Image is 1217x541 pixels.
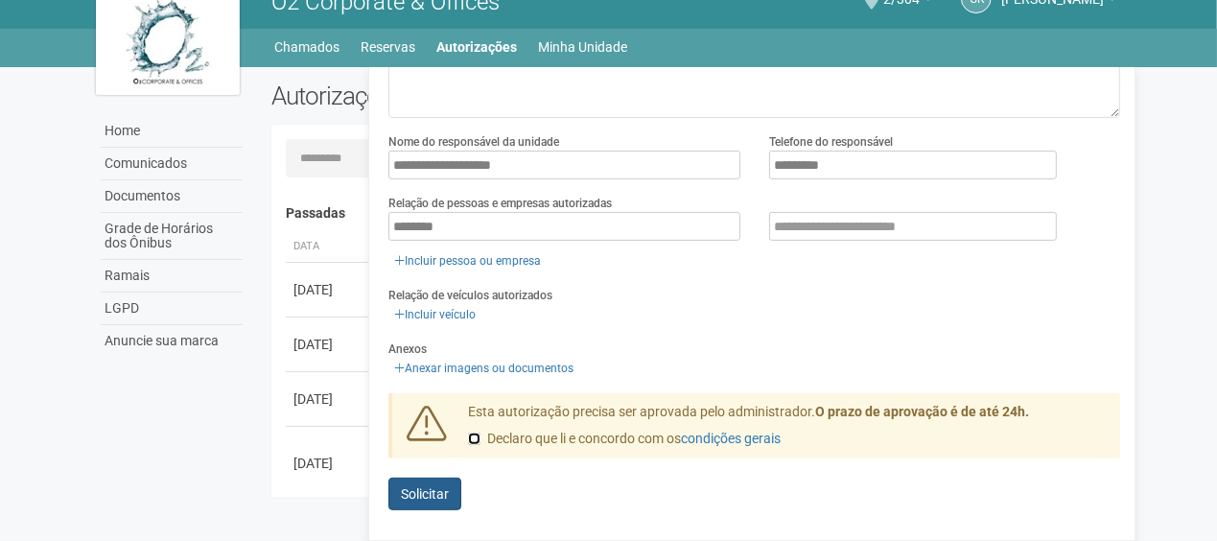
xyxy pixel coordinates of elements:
[388,195,612,212] label: Relação de pessoas e empresas autorizadas
[468,433,480,445] input: Declaro que li e concordo com oscondições gerais
[388,478,461,510] button: Solicitar
[388,287,552,304] label: Relação de veículos autorizados
[388,304,481,325] a: Incluir veículo
[293,335,364,354] div: [DATE]
[286,206,1108,221] h4: Passadas
[101,260,243,293] a: Ramais
[101,325,243,357] a: Anuncie sua marca
[681,431,781,446] a: condições gerais
[362,34,416,60] a: Reservas
[769,133,893,151] label: Telefone do responsável
[275,34,340,60] a: Chamados
[101,213,243,260] a: Grade de Horários dos Ônibus
[101,148,243,180] a: Comunicados
[293,389,364,409] div: [DATE]
[101,115,243,148] a: Home
[388,341,427,358] label: Anexos
[401,486,449,502] span: Solicitar
[101,293,243,325] a: LGPD
[388,358,579,379] a: Anexar imagens ou documentos
[293,454,364,473] div: [DATE]
[388,250,547,271] a: Incluir pessoa ou empresa
[539,34,628,60] a: Minha Unidade
[468,430,781,449] label: Declaro que li e concordo com os
[101,180,243,213] a: Documentos
[293,280,364,299] div: [DATE]
[286,231,372,263] th: Data
[388,133,559,151] label: Nome do responsável da unidade
[815,404,1029,419] strong: O prazo de aprovação é de até 24h.
[437,34,518,60] a: Autorizações
[271,82,682,110] h2: Autorizações
[454,403,1121,459] div: Esta autorização precisa ser aprovada pelo administrador.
